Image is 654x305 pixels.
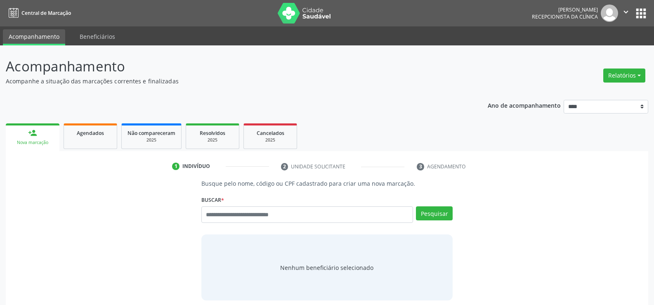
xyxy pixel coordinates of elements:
[416,206,453,220] button: Pesquisar
[192,137,233,143] div: 2025
[532,13,598,20] span: Recepcionista da clínica
[250,137,291,143] div: 2025
[634,6,648,21] button: apps
[618,5,634,22] button: 
[6,56,456,77] p: Acompanhamento
[603,69,645,83] button: Relatórios
[21,9,71,17] span: Central de Marcação
[601,5,618,22] img: img
[182,163,210,170] div: Indivíduo
[257,130,284,137] span: Cancelados
[201,194,224,206] label: Buscar
[127,137,175,143] div: 2025
[12,139,54,146] div: Nova marcação
[172,163,179,170] div: 1
[280,263,373,272] span: Nenhum beneficiário selecionado
[6,77,456,85] p: Acompanhe a situação das marcações correntes e finalizadas
[74,29,121,44] a: Beneficiários
[200,130,225,137] span: Resolvidos
[77,130,104,137] span: Agendados
[3,29,65,45] a: Acompanhamento
[127,130,175,137] span: Não compareceram
[201,179,453,188] p: Busque pelo nome, código ou CPF cadastrado para criar uma nova marcação.
[621,7,630,17] i: 
[532,6,598,13] div: [PERSON_NAME]
[28,128,37,137] div: person_add
[6,6,71,20] a: Central de Marcação
[488,100,561,110] p: Ano de acompanhamento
